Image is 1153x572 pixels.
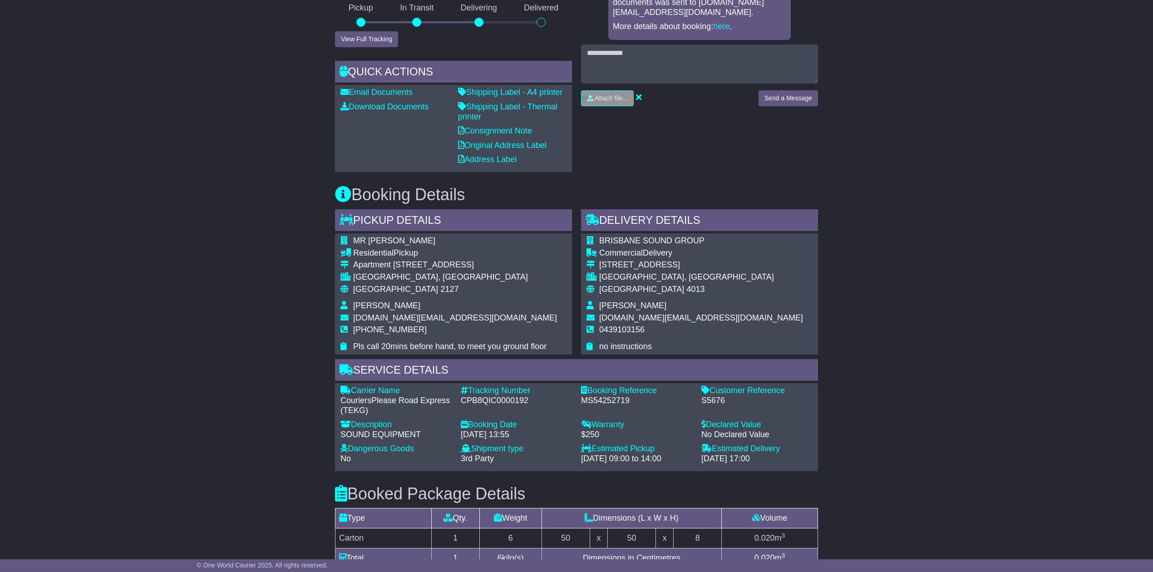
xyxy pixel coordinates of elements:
[458,126,532,135] a: Consignment Note
[387,3,448,13] p: In Transit
[353,248,557,258] div: Pickup
[335,186,818,204] h3: Booking Details
[722,528,818,548] td: m
[353,236,435,245] span: MR [PERSON_NAME]
[353,260,557,270] div: Apartment [STREET_ADDRESS]
[431,548,479,568] td: 1
[335,61,572,85] div: Quick Actions
[335,209,572,234] div: Pickup Details
[542,548,721,568] td: Dimensions in Centimetres
[340,102,429,111] a: Download Documents
[722,548,818,568] td: m
[701,454,813,464] div: [DATE] 17:00
[461,444,572,454] div: Shipment type
[197,562,328,569] span: © One World Courier 2025. All rights reserved.
[599,260,803,270] div: [STREET_ADDRESS]
[335,359,818,384] div: Service Details
[542,508,721,528] td: Dimensions (L x W x H)
[479,508,542,528] td: Weight
[340,430,452,440] div: SOUND EQUIPMENT
[353,342,547,351] span: Pls call 20mins before hand, to meet you ground floor
[479,528,542,548] td: 6
[581,444,692,454] div: Estimated Pickup
[335,528,432,548] td: Carton
[458,102,557,121] a: Shipping Label - Thermal printer
[340,88,413,97] a: Email Documents
[674,528,722,548] td: 8
[599,325,645,334] span: 0439103156
[461,386,572,396] div: Tracking Number
[759,90,818,106] button: Send a Message
[353,272,557,282] div: [GEOGRAPHIC_DATA], [GEOGRAPHIC_DATA]
[340,396,452,415] div: CouriersPlease Road Express (TEKG)
[713,22,729,31] a: here
[599,248,803,258] div: Delivery
[701,386,813,396] div: Customer Reference
[581,396,692,406] div: MS54252719
[498,553,502,562] span: 6
[701,430,813,440] div: No Declared Value
[754,533,775,542] span: 0.020
[599,301,666,310] span: [PERSON_NAME]
[461,430,572,440] div: [DATE] 13:55
[340,386,452,396] div: Carrier Name
[335,485,818,503] h3: Booked Package Details
[458,155,517,164] a: Address Label
[458,88,562,97] a: Shipping Label - A4 printer
[782,532,785,539] sup: 3
[335,3,387,13] p: Pickup
[353,248,394,257] span: Residential
[686,285,705,294] span: 4013
[353,313,557,322] span: [DOMAIN_NAME][EMAIL_ADDRESS][DOMAIN_NAME]
[701,396,813,406] div: S5676
[599,272,803,282] div: [GEOGRAPHIC_DATA], [GEOGRAPHIC_DATA]
[511,3,572,13] p: Delivered
[754,553,775,562] span: 0.020
[701,420,813,430] div: Declared Value
[581,386,692,396] div: Booking Reference
[701,444,813,454] div: Estimated Delivery
[353,301,420,310] span: [PERSON_NAME]
[431,508,479,528] td: Qty.
[608,528,656,548] td: 50
[461,396,572,406] div: CPB8QIC0000192
[340,420,452,430] div: Description
[447,3,511,13] p: Delivering
[479,548,542,568] td: kilo(s)
[440,285,458,294] span: 2127
[613,22,786,32] p: More details about booking: .
[599,248,643,257] span: Commercial
[722,508,818,528] td: Volume
[340,454,351,463] span: No
[335,548,432,568] td: Total
[458,141,547,150] a: Original Address Label
[461,420,572,430] div: Booking Date
[335,31,398,47] button: View Full Tracking
[335,508,432,528] td: Type
[782,552,785,559] sup: 3
[542,528,590,548] td: 50
[431,528,479,548] td: 1
[353,325,427,334] span: [PHONE_NUMBER]
[581,454,692,464] div: [DATE] 09:00 to 14:00
[599,313,803,322] span: [DOMAIN_NAME][EMAIL_ADDRESS][DOMAIN_NAME]
[590,528,607,548] td: x
[340,444,452,454] div: Dangerous Goods
[581,209,818,234] div: Delivery Details
[599,285,684,294] span: [GEOGRAPHIC_DATA]
[581,420,692,430] div: Warranty
[461,454,494,463] span: 3rd Party
[599,342,652,351] span: no instructions
[581,430,692,440] div: $250
[353,285,438,294] span: [GEOGRAPHIC_DATA]
[599,236,705,245] span: BRISBANE SOUND GROUP
[655,528,673,548] td: x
